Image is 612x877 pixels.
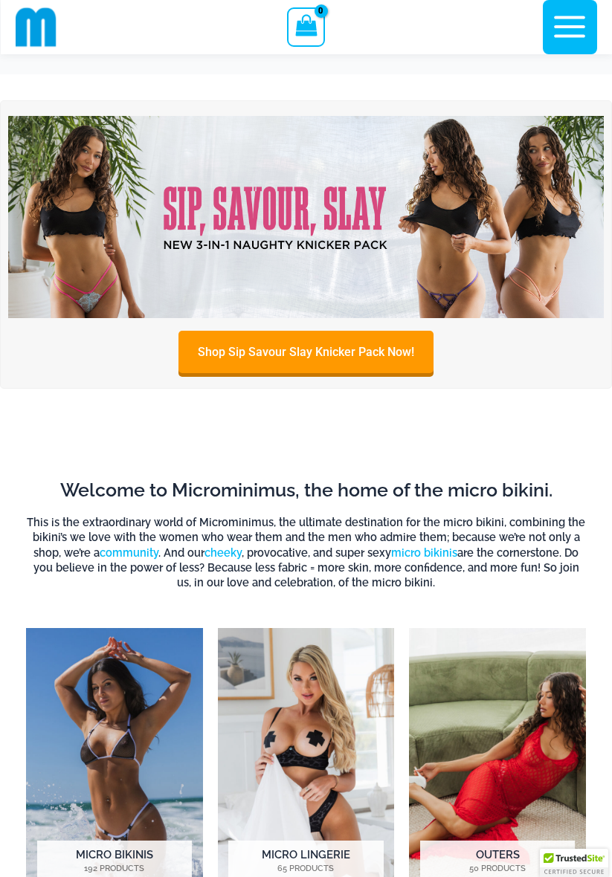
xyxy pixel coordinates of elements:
[100,546,158,559] a: community
[420,863,575,876] mark: 50 Products
[540,849,608,877] div: TrustedSite Certified
[8,116,604,318] img: Sip Savour Slay Knicker Pack
[204,546,242,559] a: cheeky
[26,515,586,591] h6: This is the extraordinary world of Microminimus, the ultimate destination for the micro bikini, c...
[16,7,57,48] img: cropped mm emblem
[228,863,383,876] mark: 65 Products
[178,331,434,373] a: Shop Sip Savour Slay Knicker Pack Now!
[26,478,586,502] h2: Welcome to Microminimus, the home of the micro bikini.
[391,546,457,559] a: micro bikinis
[287,7,325,46] a: View Shopping Cart, empty
[37,863,192,876] mark: 192 Products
